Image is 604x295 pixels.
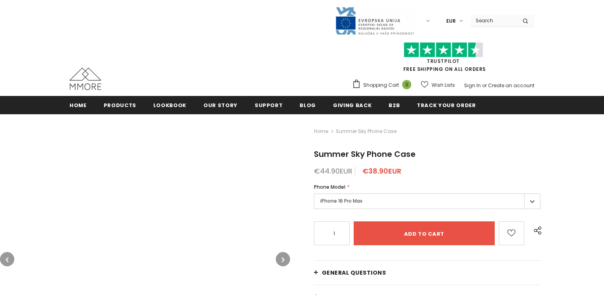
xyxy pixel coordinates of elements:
span: Giving back [333,102,372,109]
a: B2B [389,96,400,114]
a: Our Story [203,96,238,114]
img: MMORE Cases [70,68,101,90]
span: Products [104,102,136,109]
span: B2B [389,102,400,109]
input: Add to cart [354,221,495,245]
a: Lookbook [153,96,186,114]
span: General Questions [322,269,386,277]
a: Giving back [333,96,372,114]
span: EUR [446,17,456,25]
span: Lookbook [153,102,186,109]
label: iPhone 16 Pro Max [314,193,540,209]
span: Summer Sky Phone Case [314,148,416,160]
span: Phone Model [314,184,345,190]
span: Blog [300,102,316,109]
a: Trustpilot [427,58,460,64]
span: €44.90EUR [314,166,352,176]
a: General Questions [314,261,540,285]
a: support [255,96,283,114]
span: €38.90EUR [362,166,401,176]
span: support [255,102,283,109]
span: Shopping Cart [363,81,399,89]
span: Track your order [417,102,476,109]
span: Home [70,102,87,109]
img: Javni Razpis [335,6,414,35]
a: Sign In [464,82,481,89]
a: Home [314,127,328,136]
a: Javni Razpis [335,17,414,24]
a: Wish Lists [421,78,455,92]
a: Create an account [488,82,534,89]
span: Summer Sky Phone Case [336,127,397,136]
a: Track your order [417,96,476,114]
a: Products [104,96,136,114]
span: 0 [402,80,411,89]
a: Home [70,96,87,114]
a: Shopping Cart 0 [352,79,415,91]
span: Wish Lists [432,81,455,89]
a: Blog [300,96,316,114]
span: Our Story [203,102,238,109]
input: Search Site [471,15,517,26]
span: FREE SHIPPING ON ALL ORDERS [352,46,534,72]
img: Trust Pilot Stars [404,42,483,58]
span: or [482,82,487,89]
